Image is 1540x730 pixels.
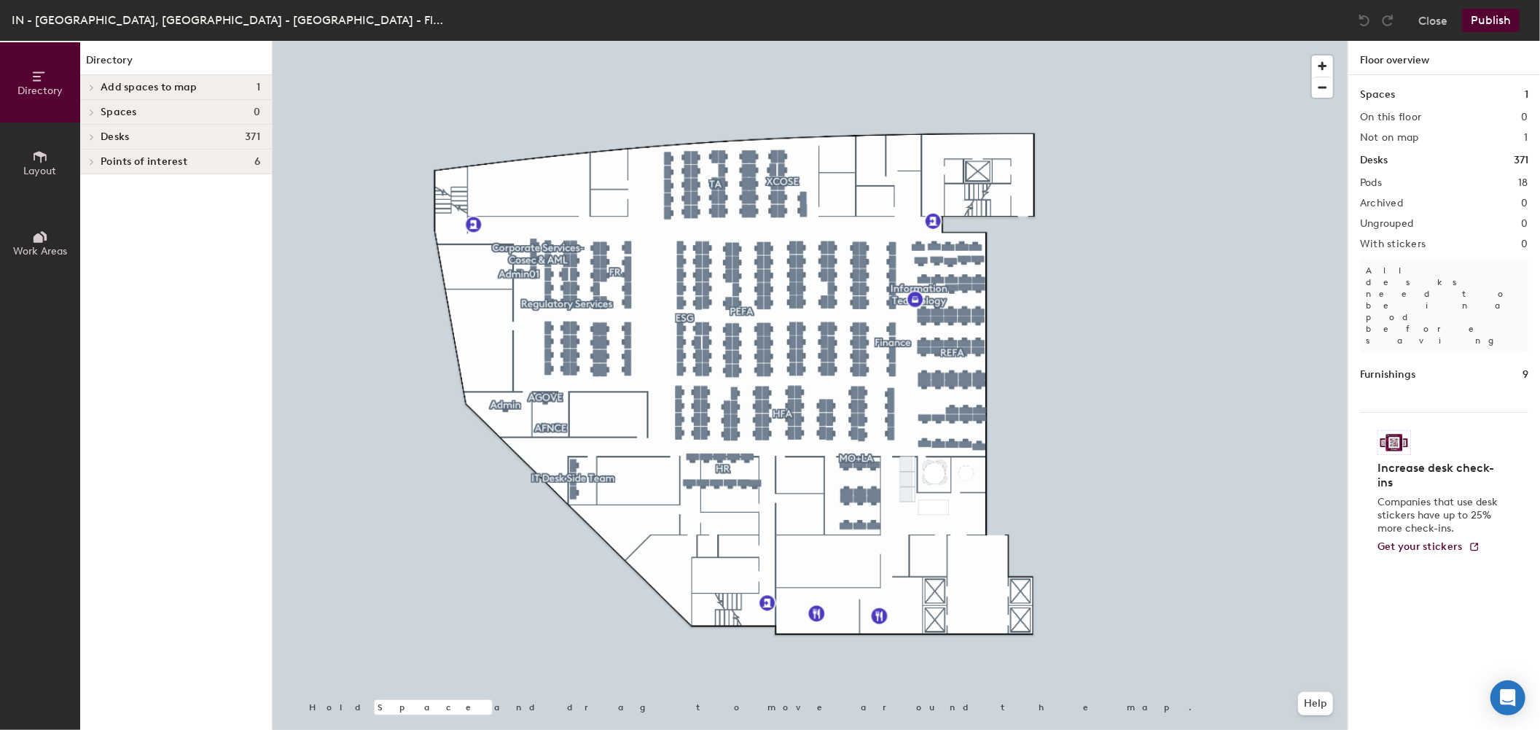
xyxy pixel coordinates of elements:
[1418,9,1447,32] button: Close
[245,131,260,143] span: 371
[1360,367,1415,383] h1: Furnishings
[1360,238,1426,250] h2: With stickers
[1522,238,1528,250] h2: 0
[1377,461,1502,490] h4: Increase desk check-ins
[1377,540,1463,553] span: Get your stickers
[1525,87,1528,103] h1: 1
[1462,9,1520,32] button: Publish
[1360,87,1395,103] h1: Spaces
[1522,112,1528,123] h2: 0
[257,82,260,93] span: 1
[1360,259,1528,352] p: All desks need to be in a pod before saving
[254,106,260,118] span: 0
[1360,112,1422,123] h2: On this floor
[1357,13,1372,28] img: Undo
[1360,132,1419,144] h2: Not on map
[13,245,67,257] span: Work Areas
[1360,218,1414,230] h2: Ungrouped
[1523,367,1528,383] h1: 9
[1377,496,1502,535] p: Companies that use desk stickers have up to 25% more check-ins.
[101,82,198,93] span: Add spaces to map
[12,11,449,29] div: IN - [GEOGRAPHIC_DATA], [GEOGRAPHIC_DATA] - [GEOGRAPHIC_DATA] - Floor 11
[1522,218,1528,230] h2: 0
[101,156,187,168] span: Points of interest
[80,53,272,75] h1: Directory
[1377,430,1411,455] img: Sticker logo
[1360,152,1388,168] h1: Desks
[1298,692,1333,715] button: Help
[1490,680,1525,715] div: Open Intercom Messenger
[1360,198,1403,209] h2: Archived
[1518,177,1528,189] h2: 18
[1348,41,1540,75] h1: Floor overview
[1380,13,1395,28] img: Redo
[24,165,57,177] span: Layout
[1514,152,1528,168] h1: 371
[1377,541,1480,554] a: Get your stickers
[1522,198,1528,209] h2: 0
[254,156,260,168] span: 6
[101,131,129,143] span: Desks
[17,85,63,97] span: Directory
[1360,177,1382,189] h2: Pods
[1525,132,1528,144] h2: 1
[101,106,137,118] span: Spaces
